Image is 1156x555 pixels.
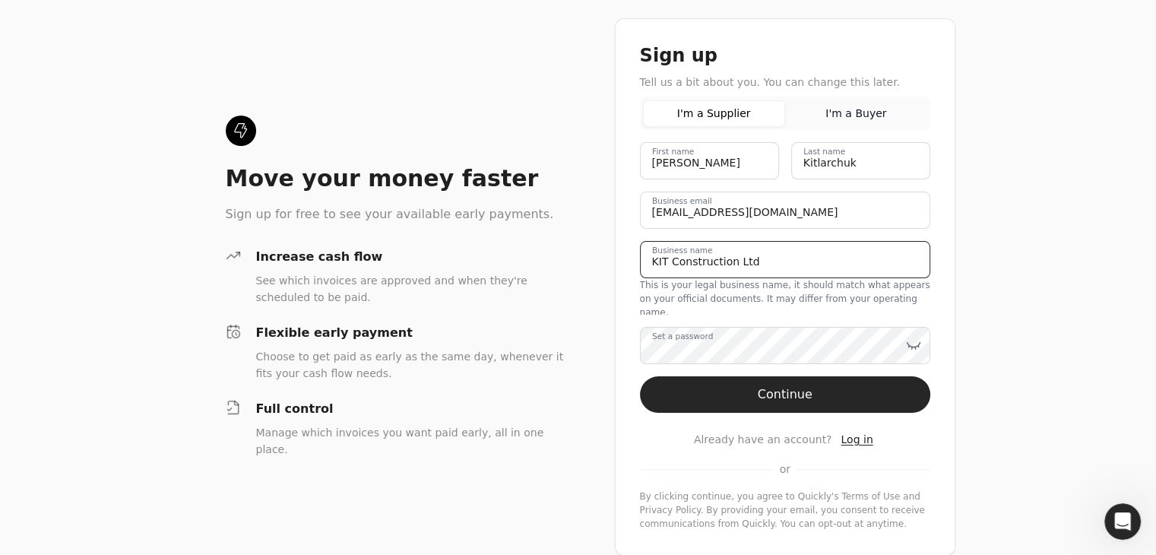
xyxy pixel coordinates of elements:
[1104,503,1141,540] iframe: Intercom live chat
[841,491,900,502] a: terms-of-service
[640,505,701,515] a: privacy-policy
[780,461,790,477] span: or
[256,424,566,458] div: Manage which invoices you want paid early, all in one place.
[256,272,566,306] div: See which invoices are approved and when they're scheduled to be paid.
[838,431,876,449] button: Log in
[640,278,930,315] div: This is your legal business name, it should match what appears on your official documents. It may...
[256,348,566,382] div: Choose to get paid as early as the same day, whenever it fits your cash flow needs.
[640,43,930,68] div: Sign up
[652,146,694,158] label: First name
[640,74,930,90] div: Tell us a bit about you. You can change this later.
[640,490,930,531] div: By clicking continue, you agree to Quickly's and . By providing your email, you consent to receiv...
[256,248,566,266] div: Increase cash flow
[841,432,873,448] a: Log in
[652,245,712,257] label: Business name
[226,164,566,193] div: Move your money faster
[643,100,785,127] button: I'm a Supplier
[652,331,713,343] label: Set a password
[803,146,845,158] label: Last name
[640,376,930,413] button: Continue
[652,195,712,208] label: Business email
[841,433,873,446] span: Log in
[256,400,566,418] div: Full control
[256,324,566,342] div: Flexible early payment
[226,205,566,224] div: Sign up for free to see your available early payments.
[694,432,832,448] span: Already have an account?
[785,100,927,127] button: I'm a Buyer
